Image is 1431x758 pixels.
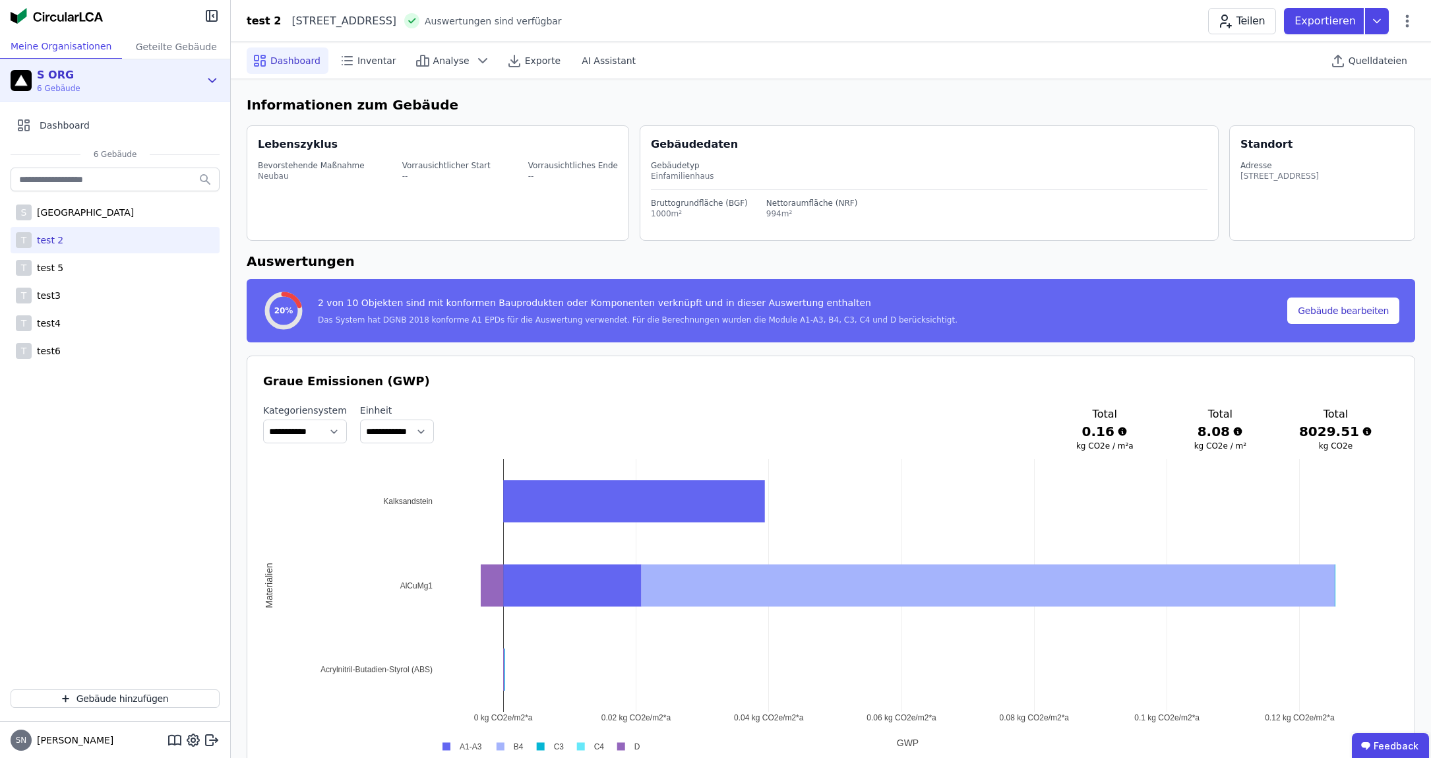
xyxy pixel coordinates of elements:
div: Vorrausichtlicher Start [402,160,491,171]
div: Neubau [258,171,365,181]
div: test6 [32,344,61,358]
label: Kategoriensystem [263,404,347,417]
span: Dashboard [270,54,320,67]
h3: 0.16 [1068,422,1142,441]
span: AI Assistant [582,54,636,67]
span: 6 Gebäude [80,149,150,160]
h3: Total [1184,406,1257,422]
div: Das System hat DGNB 2018 konforme A1 EPDs für die Auswertung verwendet. Für die Berechnungen wurd... [318,315,958,325]
div: test 5 [32,261,63,274]
div: T [16,343,32,359]
h3: 8029.51 [1299,422,1372,441]
button: Teilen [1208,8,1276,34]
div: -- [528,171,618,181]
span: Inventar [357,54,396,67]
div: S [16,205,32,220]
img: S ORG [11,70,32,91]
span: 20% [274,305,293,316]
h6: Informationen zum Gebäude [247,95,1415,115]
div: Bruttogrundfläche (BGF) [651,198,748,208]
span: Dashboard [40,119,90,132]
div: T [16,232,32,248]
span: 6 Gebäude [37,83,80,94]
div: [GEOGRAPHIC_DATA] [32,206,134,219]
div: Standort [1240,137,1293,152]
span: [PERSON_NAME] [32,734,113,747]
h3: 8.08 [1184,422,1257,441]
div: [STREET_ADDRESS] [1240,171,1319,181]
label: Einheit [360,404,434,417]
h3: Total [1068,406,1142,422]
div: test 2 [247,13,281,29]
button: Gebäude hinzufügen [11,689,220,708]
img: Concular [11,8,103,24]
div: Vorrausichtliches Ende [528,160,618,171]
div: test 2 [32,234,63,247]
span: SN [16,736,27,744]
span: Quelldateien [1349,54,1407,67]
div: S ORG [37,67,80,83]
div: Gebäudetyp [651,160,1207,171]
h3: kg CO2e / m²a [1068,441,1142,451]
div: Adresse [1240,160,1319,171]
div: Nettoraumfläche (NRF) [766,198,858,208]
div: 994m² [766,208,858,219]
div: 2 von 10 Objekten sind mit konformen Bauprodukten oder Komponenten verknüpft und in dieser Auswer... [318,296,958,315]
span: Auswertungen sind verfügbar [425,15,562,28]
span: Exporte [525,54,561,67]
p: Exportieren [1294,13,1358,29]
div: Gebäudedaten [651,137,1218,152]
div: -- [402,171,491,181]
div: Einfamilienhaus [651,171,1207,181]
div: test4 [32,317,61,330]
div: 1000m² [651,208,748,219]
span: Analyse [433,54,470,67]
div: Geteilte Gebäude [122,34,230,59]
div: Bevorstehende Maßnahme [258,160,365,171]
h3: Graue Emissionen (GWP) [263,372,1399,391]
h6: Auswertungen [247,251,1415,271]
div: test3 [32,289,61,302]
div: Lebenszyklus [258,137,338,152]
div: T [16,315,32,331]
h3: Total [1299,406,1372,422]
h3: kg CO2e / m² [1184,441,1257,451]
div: T [16,288,32,303]
div: T [16,260,32,276]
div: [STREET_ADDRESS] [281,13,396,29]
h3: kg CO2e [1299,441,1372,451]
button: Gebäude bearbeiten [1287,298,1399,324]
